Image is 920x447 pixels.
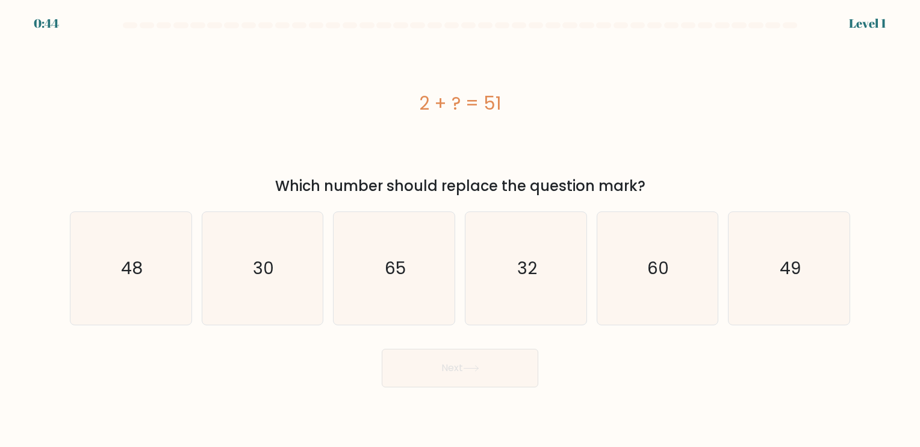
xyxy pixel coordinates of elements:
[849,14,886,33] div: Level 1
[34,14,59,33] div: 0:44
[70,90,850,117] div: 2 + ? = 51
[517,257,537,280] text: 32
[382,349,538,387] button: Next
[253,257,274,280] text: 30
[780,257,801,280] text: 49
[121,257,143,280] text: 48
[648,257,670,280] text: 60
[77,175,843,197] div: Which number should replace the question mark?
[385,257,406,280] text: 65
